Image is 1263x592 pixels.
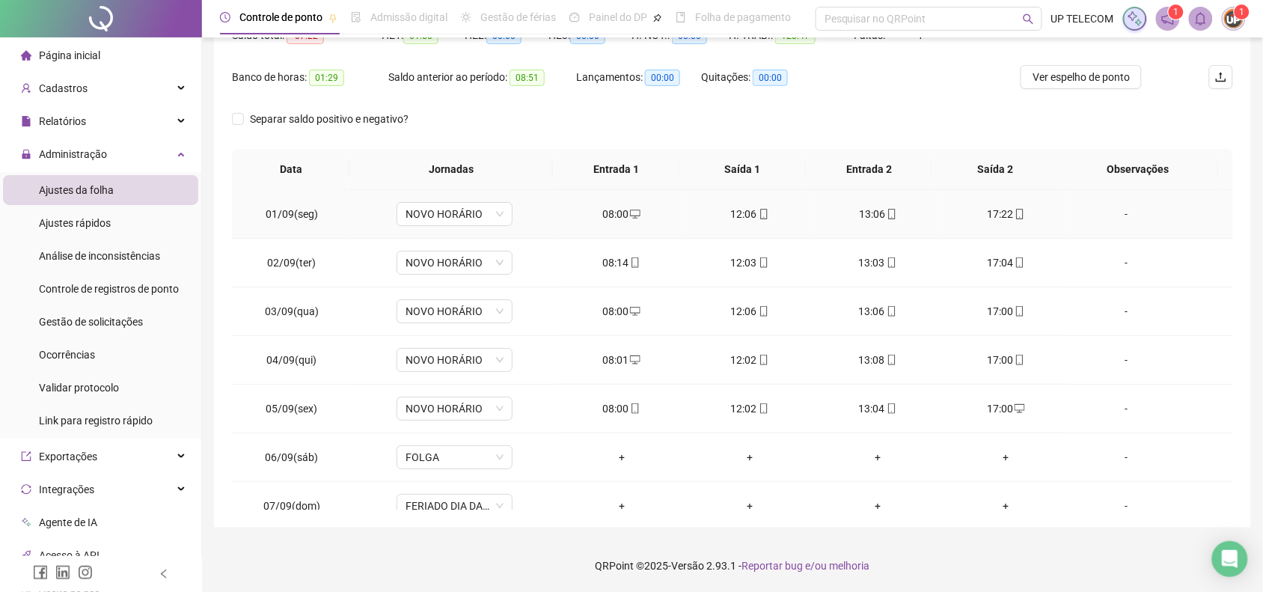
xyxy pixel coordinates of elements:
[698,303,802,320] div: 12:06
[1127,10,1143,27] img: sparkle-icon.fc2bf0ac1784a2077858766a79e2daf3.svg
[1169,4,1184,19] sup: 1
[826,303,930,320] div: 13:06
[757,257,769,268] span: mobile
[954,400,1058,417] div: 17:00
[954,303,1058,320] div: 17:00
[569,206,673,222] div: 08:00
[757,355,769,365] span: mobile
[569,498,673,514] div: +
[806,149,932,190] th: Entrada 2
[232,149,349,190] th: Data
[701,69,826,86] div: Quitações:
[263,500,320,512] span: 07/09(dom)
[328,13,337,22] span: pushpin
[510,70,545,86] span: 08:51
[33,565,48,580] span: facebook
[569,449,673,466] div: +
[676,12,686,22] span: book
[757,403,769,414] span: mobile
[78,565,93,580] span: instagram
[1235,4,1250,19] sup: Atualize o seu contato no menu Meus Dados
[1161,12,1175,25] span: notification
[1058,149,1219,190] th: Observações
[826,449,930,466] div: +
[1013,257,1025,268] span: mobile
[21,550,31,561] span: api
[1082,206,1170,222] div: -
[21,451,31,462] span: export
[569,12,580,22] span: dashboard
[239,11,322,23] span: Controle de ponto
[21,50,31,61] span: home
[244,111,415,127] span: Separar saldo positivo e negativo?
[679,149,806,190] th: Saída 1
[1215,71,1227,83] span: upload
[21,149,31,159] span: lock
[1239,7,1244,17] span: 1
[742,560,870,572] span: Reportar bug e/ou melhoria
[232,69,388,86] div: Banco de horas:
[698,498,802,514] div: +
[406,446,504,469] span: FOLGA
[39,184,114,196] span: Ajustes da folha
[21,83,31,94] span: user-add
[1223,7,1245,30] img: 3892
[826,254,930,271] div: 13:03
[370,11,447,23] span: Admissão digital
[629,403,640,414] span: mobile
[954,498,1058,514] div: +
[1082,352,1170,368] div: -
[753,70,788,86] span: 00:00
[39,483,94,495] span: Integrações
[39,316,143,328] span: Gestão de solicitações
[39,283,179,295] span: Controle de registros de ponto
[629,355,640,365] span: desktop
[1082,449,1170,466] div: -
[265,305,319,317] span: 03/09(qua)
[826,352,930,368] div: 13:08
[39,82,88,94] span: Cadastros
[629,257,640,268] span: mobile
[220,12,230,22] span: clock-circle
[266,354,316,366] span: 04/09(qui)
[826,498,930,514] div: +
[1070,161,1207,177] span: Observações
[569,303,673,320] div: 08:00
[698,206,802,222] div: 12:06
[21,116,31,126] span: file
[885,257,897,268] span: mobile
[576,69,701,86] div: Lançamentos:
[406,203,504,225] span: NOVO HORÁRIO
[406,300,504,323] span: NOVO HORÁRIO
[826,206,930,222] div: 13:06
[349,149,553,190] th: Jornadas
[39,451,97,463] span: Exportações
[757,306,769,317] span: mobile
[629,209,640,219] span: desktop
[266,208,318,220] span: 01/09(seg)
[461,12,471,22] span: sun
[202,540,1263,592] footer: QRPoint © 2025 - 2.93.1 -
[672,560,705,572] span: Versão
[1021,65,1142,89] button: Ver espelho de ponto
[653,13,662,22] span: pushpin
[39,49,100,61] span: Página inicial
[645,70,680,86] span: 00:00
[695,11,791,23] span: Folha de pagamento
[826,400,930,417] div: 13:04
[954,352,1058,368] div: 17:00
[885,306,897,317] span: mobile
[267,257,316,269] span: 02/09(ter)
[589,11,647,23] span: Painel do DP
[954,254,1058,271] div: 17:04
[1033,69,1130,85] span: Ver espelho de ponto
[1082,400,1170,417] div: -
[39,349,95,361] span: Ocorrências
[39,549,100,561] span: Acesso à API
[954,206,1058,222] div: 17:22
[39,250,160,262] span: Análise de inconsistências
[569,254,673,271] div: 08:14
[1212,541,1248,577] div: Open Intercom Messenger
[698,352,802,368] div: 12:02
[1082,498,1170,514] div: -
